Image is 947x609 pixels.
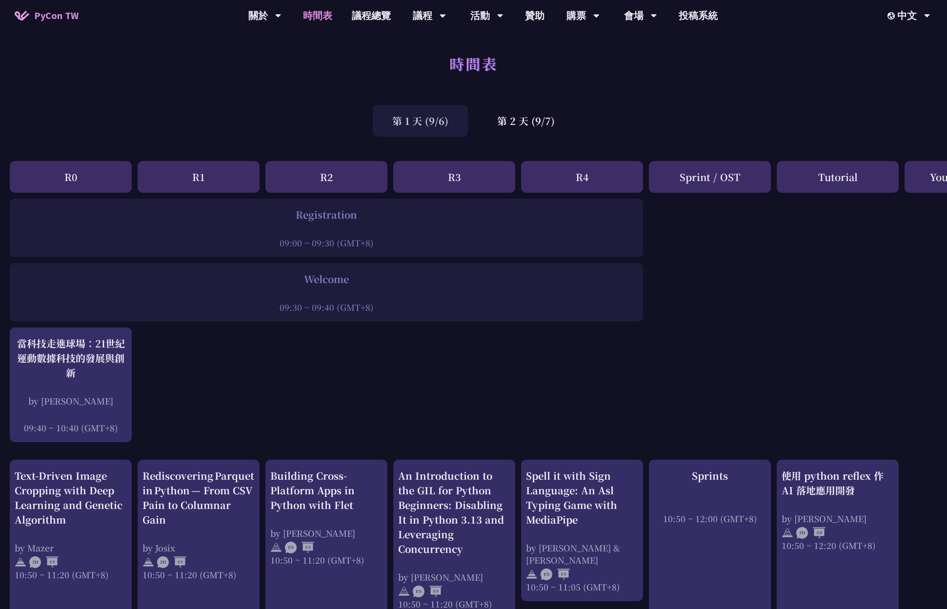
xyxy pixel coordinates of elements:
div: by [PERSON_NAME] [782,512,894,525]
div: by Josix [142,542,255,554]
div: Tutorial [777,161,899,193]
div: by [PERSON_NAME] & [PERSON_NAME] [526,542,638,566]
div: 09:40 ~ 10:40 (GMT+8) [15,422,127,434]
img: ENEN.5a408d1.svg [541,568,570,580]
div: 使用 python reflex 作 AI 落地應用開發 [782,468,894,498]
img: svg+xml;base64,PHN2ZyB4bWxucz0iaHR0cDovL3d3dy53My5vcmcvMjAwMC9zdmciIHdpZHRoPSIyNCIgaGVpZ2h0PSIyNC... [526,568,538,580]
div: R1 [138,161,260,193]
div: 09:00 ~ 09:30 (GMT+8) [15,237,638,249]
div: R3 [393,161,515,193]
div: Text-Driven Image Cropping with Deep Learning and Genetic Algorithm [15,468,127,527]
div: 10:50 ~ 11:20 (GMT+8) [15,568,127,581]
img: ENEN.5a408d1.svg [413,586,442,597]
div: R2 [265,161,387,193]
a: 當科技走進球場：21世紀運動數據科技的發展與創新 by [PERSON_NAME] 09:40 ~ 10:40 (GMT+8) [15,336,127,434]
div: 當科技走進球場：21世紀運動數據科技的發展與創新 [15,336,127,380]
div: by [PERSON_NAME] [398,571,510,583]
div: by [PERSON_NAME] [270,527,383,539]
h1: 時間表 [449,49,498,78]
img: svg+xml;base64,PHN2ZyB4bWxucz0iaHR0cDovL3d3dy53My5vcmcvMjAwMC9zdmciIHdpZHRoPSIyNCIgaGVpZ2h0PSIyNC... [15,556,26,568]
div: 09:30 ~ 09:40 (GMT+8) [15,301,638,313]
img: ZHEN.371966e.svg [29,556,59,568]
div: 10:50 ~ 12:20 (GMT+8) [782,539,894,551]
div: Building Cross-Platform Apps in Python with Flet [270,468,383,512]
img: Home icon of PyCon TW 2025 [15,11,29,20]
div: 10:50 ~ 11:20 (GMT+8) [270,554,383,566]
div: Rediscovering Parquet in Python — From CSV Pain to Columnar Gain [142,468,255,527]
div: R4 [521,161,643,193]
div: 10:50 ~ 11:05 (GMT+8) [526,581,638,593]
div: by Mazer [15,542,127,554]
img: svg+xml;base64,PHN2ZyB4bWxucz0iaHR0cDovL3d3dy53My5vcmcvMjAwMC9zdmciIHdpZHRoPSIyNCIgaGVpZ2h0PSIyNC... [270,542,282,553]
div: 第 1 天 (9/6) [373,105,468,137]
img: svg+xml;base64,PHN2ZyB4bWxucz0iaHR0cDovL3d3dy53My5vcmcvMjAwMC9zdmciIHdpZHRoPSIyNCIgaGVpZ2h0PSIyNC... [142,556,154,568]
span: PyCon TW [34,8,79,23]
img: Locale Icon [887,12,897,20]
img: ZHEN.371966e.svg [157,556,186,568]
img: ENEN.5a408d1.svg [285,542,314,553]
div: Registration [15,207,638,222]
div: by [PERSON_NAME] [15,395,127,407]
div: Spell it with Sign Language: An Asl Typing Game with MediaPipe [526,468,638,527]
div: 10:50 ~ 11:20 (GMT+8) [142,568,255,581]
div: R0 [10,161,132,193]
div: Welcome [15,272,638,286]
a: Spell it with Sign Language: An Asl Typing Game with MediaPipe by [PERSON_NAME] & [PERSON_NAME] 1... [526,468,638,593]
img: svg+xml;base64,PHN2ZyB4bWxucz0iaHR0cDovL3d3dy53My5vcmcvMjAwMC9zdmciIHdpZHRoPSIyNCIgaGVpZ2h0PSIyNC... [782,527,793,539]
div: 10:50 ~ 12:00 (GMT+8) [654,512,766,525]
img: ZHZH.38617ef.svg [796,527,826,539]
div: An Introduction to the GIL for Python Beginners: Disabling It in Python 3.13 and Leveraging Concu... [398,468,510,556]
div: Sprint / OST [649,161,771,193]
img: svg+xml;base64,PHN2ZyB4bWxucz0iaHR0cDovL3d3dy53My5vcmcvMjAwMC9zdmciIHdpZHRoPSIyNCIgaGVpZ2h0PSIyNC... [398,586,410,597]
a: PyCon TW [5,3,88,28]
div: Sprints [654,468,766,483]
div: 第 2 天 (9/7) [478,105,574,137]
